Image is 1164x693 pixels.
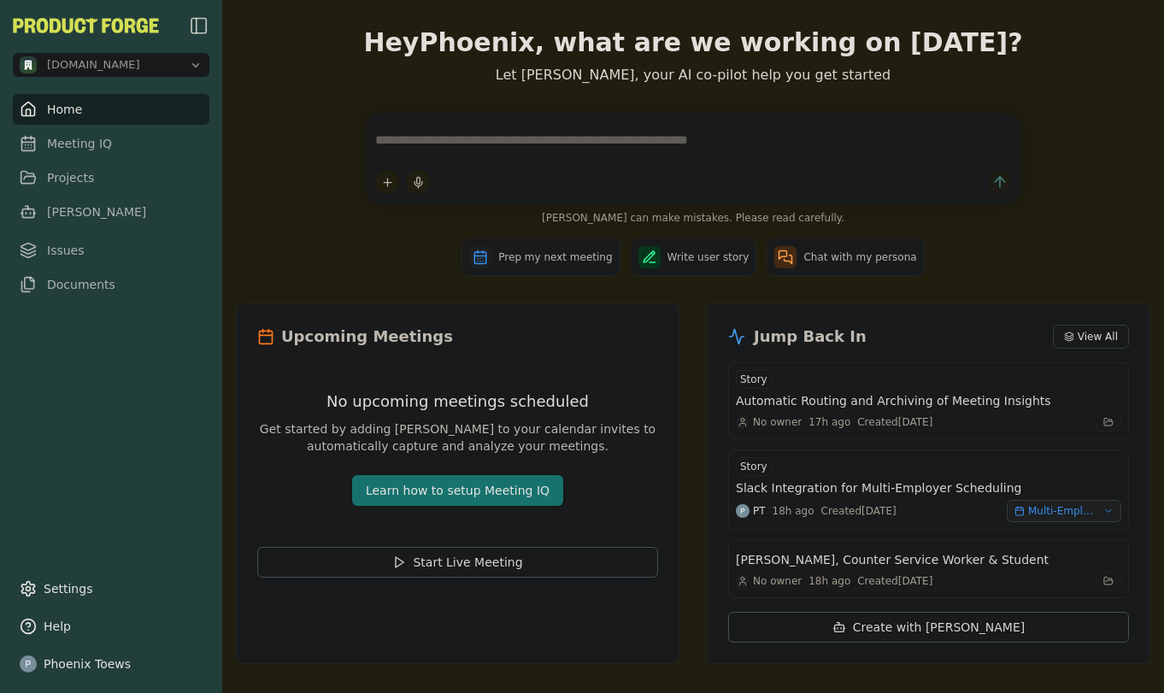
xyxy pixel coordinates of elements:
[736,392,1121,409] button: Automatic Routing and Archiving of Meeting Insights
[13,573,209,604] a: Settings
[236,27,1150,58] h1: Hey Phoenix , what are we working on [DATE]?
[413,554,522,571] span: Start Live Meeting
[736,479,1021,496] h3: Slack Integration for Multi-Employer Scheduling
[281,325,453,349] h2: Upcoming Meetings
[753,574,802,588] span: No owner
[13,235,209,266] a: Issues
[988,171,1011,194] button: Send message
[821,504,897,518] div: Created [DATE]
[13,128,209,159] a: Meeting IQ
[728,612,1129,643] button: Create with [PERSON_NAME]
[803,250,916,264] span: Chat with my persona
[13,649,209,679] button: Phoenix Toews
[13,197,209,227] a: [PERSON_NAME]
[857,574,932,588] div: Created [DATE]
[20,655,37,672] img: profile
[13,18,159,33] button: PF-Logo
[13,611,209,642] button: Help
[1078,330,1118,344] span: View All
[1007,500,1121,522] button: Multi-Employer Scheduling Integration
[406,170,430,194] button: Start dictation
[754,325,867,349] h2: Jump Back In
[375,170,399,194] button: Add content to chat
[20,56,37,73] img: methodic.work
[189,15,209,36] img: sidebar
[736,551,1121,568] button: [PERSON_NAME], Counter Service Worker & Student
[736,370,772,389] div: Story
[13,94,209,125] a: Home
[461,238,620,276] button: Prep my next meeting
[853,619,1025,636] span: Create with [PERSON_NAME]
[667,250,750,264] span: Write user story
[753,415,802,429] span: No owner
[365,211,1021,225] span: [PERSON_NAME] can make mistakes. Please read carefully.
[13,162,209,193] a: Projects
[857,415,932,429] div: Created [DATE]
[13,269,209,300] a: Documents
[736,479,1121,496] button: Slack Integration for Multi-Employer Scheduling
[736,457,772,476] div: Story
[236,65,1150,85] p: Let [PERSON_NAME], your AI co-pilot help you get started
[736,392,1051,409] h3: Automatic Routing and Archiving of Meeting Insights
[257,390,658,414] h3: No upcoming meetings scheduled
[808,574,850,588] div: 18h ago
[631,238,757,276] button: Write user story
[257,420,658,455] p: Get started by adding [PERSON_NAME] to your calendar invites to automatically capture and analyze...
[13,18,159,33] img: Product Forge
[773,504,814,518] div: 18h ago
[753,504,766,518] span: PT
[13,53,209,77] button: Open organization switcher
[352,475,563,506] button: Learn how to setup Meeting IQ
[498,250,612,264] span: Prep my next meeting
[47,57,140,73] span: methodic.work
[1028,504,1096,518] span: Multi-Employer Scheduling Integration
[808,415,850,429] div: 17h ago
[767,238,924,276] button: Chat with my persona
[1053,325,1129,349] button: View All
[736,551,1049,568] h3: [PERSON_NAME], Counter Service Worker & Student
[736,504,750,518] img: Phoenix Toews
[257,547,658,578] button: Start Live Meeting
